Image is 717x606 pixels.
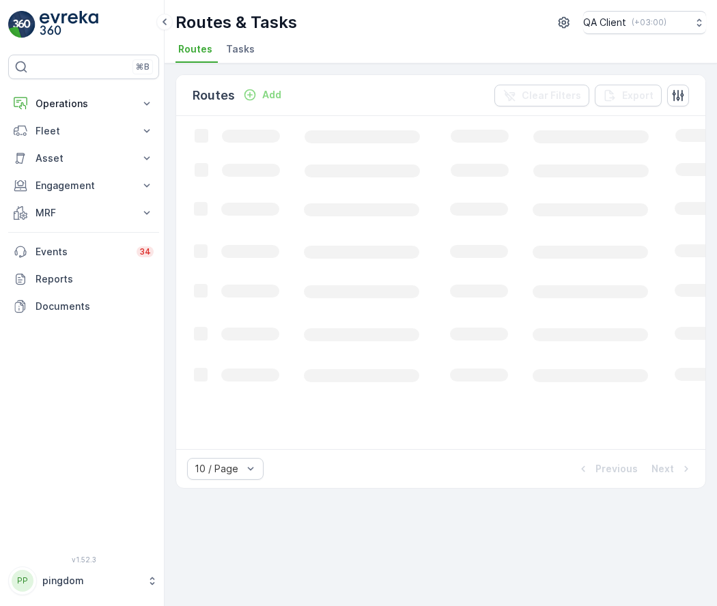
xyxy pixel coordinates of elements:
p: pingdom [42,574,140,588]
p: 34 [139,246,151,257]
img: logo_light-DOdMpM7g.png [40,11,98,38]
span: Routes [178,42,212,56]
p: ( +03:00 ) [632,17,666,28]
p: Add [262,88,281,102]
button: Fleet [8,117,159,145]
p: Previous [595,462,638,476]
button: Clear Filters [494,85,589,106]
button: Operations [8,90,159,117]
button: Asset [8,145,159,172]
a: Documents [8,293,159,320]
button: QA Client(+03:00) [583,11,706,34]
span: v 1.52.3 [8,555,159,564]
p: MRF [36,206,132,220]
p: Engagement [36,179,132,192]
p: Documents [36,300,154,313]
p: Events [36,245,128,259]
p: Routes & Tasks [175,12,297,33]
img: logo [8,11,36,38]
p: ⌘B [136,61,150,72]
button: MRF [8,199,159,227]
button: Export [595,85,662,106]
p: Reports [36,272,154,286]
button: Add [238,87,287,103]
button: Engagement [8,172,159,199]
p: Routes [193,86,235,105]
button: PPpingdom [8,566,159,595]
span: Tasks [226,42,255,56]
button: Previous [575,461,639,477]
a: Reports [8,265,159,293]
p: Clear Filters [522,89,581,102]
a: Events34 [8,238,159,265]
p: Operations [36,97,132,111]
p: Asset [36,151,132,165]
p: Next [651,462,674,476]
p: Export [622,89,653,102]
p: QA Client [583,16,626,29]
p: Fleet [36,124,132,138]
button: Next [650,461,694,477]
div: PP [12,570,33,592]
